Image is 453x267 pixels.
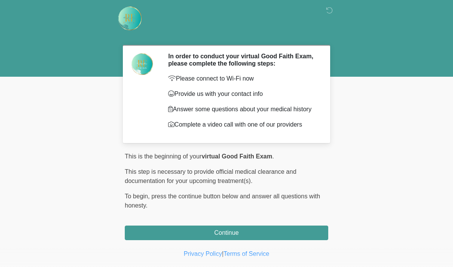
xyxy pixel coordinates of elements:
[222,251,223,257] a: |
[125,168,296,184] span: This step is necessary to provide official medical clearance and documentation for your upcoming ...
[202,153,272,160] strong: virtual Good Faith Exam
[125,153,202,160] span: This is the beginning of your
[168,74,317,83] p: Please connect to Wi-Fi now
[168,120,317,129] p: Complete a video call with one of our providers
[168,53,317,67] h2: In order to conduct your virtual Good Faith Exam, please complete the following steps:
[223,251,269,257] a: Terms of Service
[125,193,320,209] span: press the continue button below and answer all questions with honesty.
[168,105,317,114] p: Answer some questions about your medical history
[125,193,151,199] span: To begin,
[117,6,142,31] img: Rehydrate Aesthetics & Wellness Logo
[272,153,274,160] span: .
[125,226,328,240] button: Continue
[184,251,222,257] a: Privacy Policy
[131,53,154,76] img: Agent Avatar
[168,89,317,99] p: Provide us with your contact info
